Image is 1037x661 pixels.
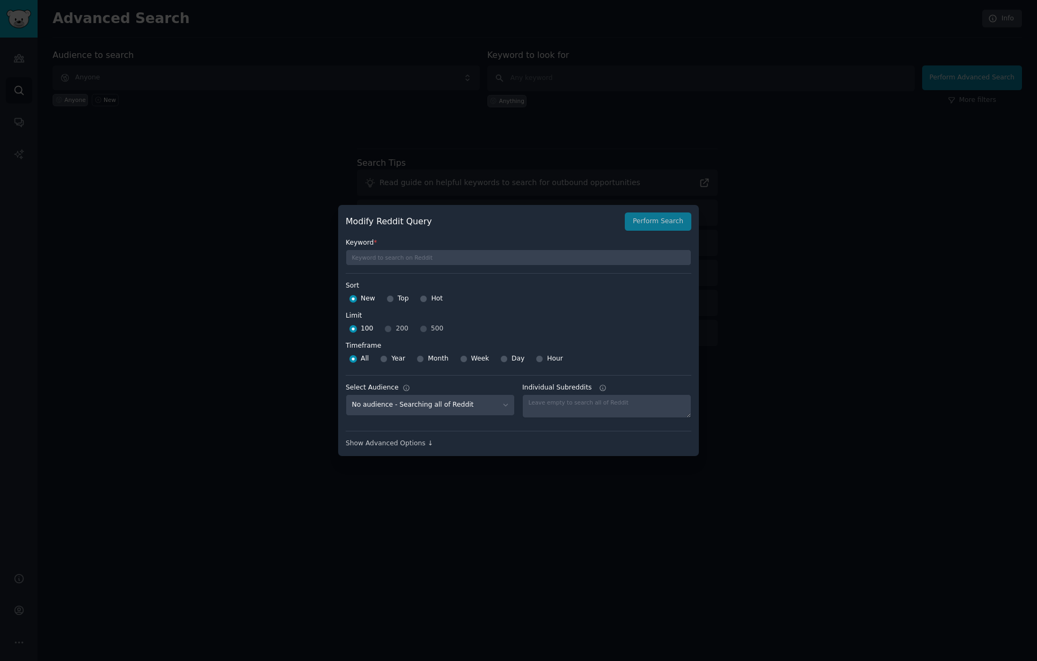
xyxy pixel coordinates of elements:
[346,337,691,351] label: Timeframe
[346,249,691,266] input: Keyword to search on Reddit
[428,354,448,364] span: Month
[346,311,362,321] div: Limit
[346,383,399,393] div: Select Audience
[398,294,409,304] span: Top
[346,215,619,229] h2: Modify Reddit Query
[547,354,563,364] span: Hour
[512,354,524,364] span: Day
[431,294,443,304] span: Hot
[346,439,691,449] div: Show Advanced Options ↓
[361,324,373,334] span: 100
[346,281,691,291] label: Sort
[361,354,369,364] span: All
[522,383,691,393] label: Individual Subreddits
[471,354,490,364] span: Week
[391,354,405,364] span: Year
[346,238,691,248] label: Keyword
[361,294,375,304] span: New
